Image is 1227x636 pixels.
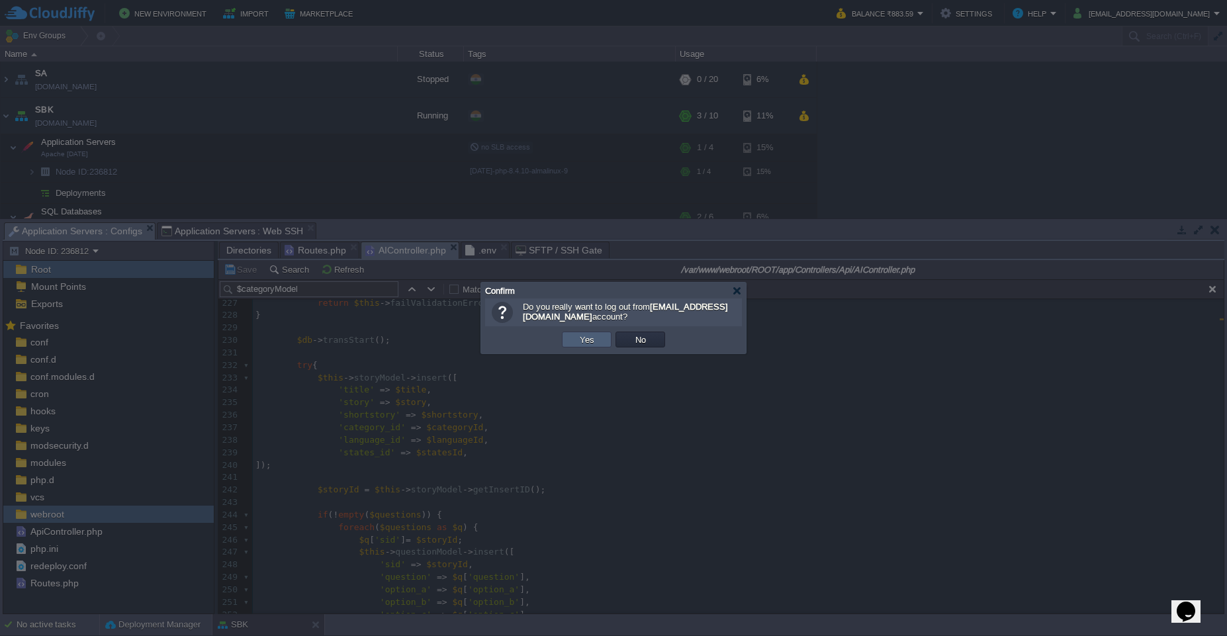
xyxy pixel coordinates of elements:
[1171,583,1214,623] iframe: chat widget
[631,334,650,345] button: No
[523,302,728,322] b: [EMAIL_ADDRESS][DOMAIN_NAME]
[485,286,515,296] span: Confirm
[576,334,598,345] button: Yes
[523,302,728,322] span: Do you really want to log out from account?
